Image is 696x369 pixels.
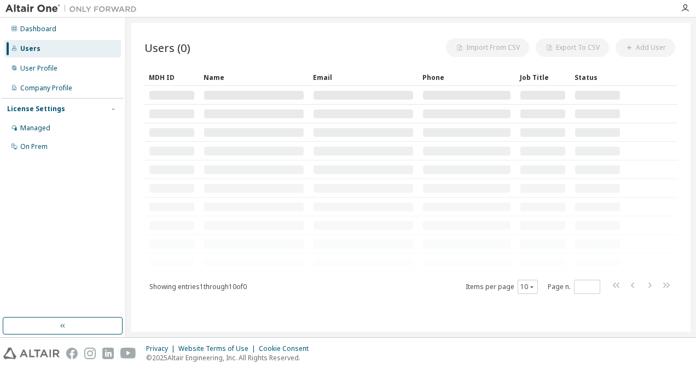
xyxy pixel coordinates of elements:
[5,3,142,14] img: Altair One
[84,348,96,359] img: instagram.svg
[20,64,57,73] div: User Profile
[7,105,65,113] div: License Settings
[204,68,304,86] div: Name
[149,282,247,291] span: Showing entries 1 through 10 of 0
[446,38,529,57] button: Import From CSV
[259,344,315,353] div: Cookie Consent
[313,68,414,86] div: Email
[20,124,50,132] div: Managed
[520,282,535,291] button: 10
[66,348,78,359] img: facebook.svg
[575,68,620,86] div: Status
[120,348,136,359] img: youtube.svg
[536,38,609,57] button: Export To CSV
[146,344,178,353] div: Privacy
[3,348,60,359] img: altair_logo.svg
[20,84,72,93] div: Company Profile
[20,25,56,33] div: Dashboard
[548,280,600,294] span: Page n.
[149,68,195,86] div: MDH ID
[20,142,48,151] div: On Prem
[466,280,538,294] span: Items per page
[520,68,566,86] div: Job Title
[146,353,315,362] p: © 2025 Altair Engineering, Inc. All Rights Reserved.
[616,38,675,57] button: Add User
[422,68,511,86] div: Phone
[20,44,40,53] div: Users
[102,348,114,359] img: linkedin.svg
[178,344,259,353] div: Website Terms of Use
[144,40,190,55] span: Users (0)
